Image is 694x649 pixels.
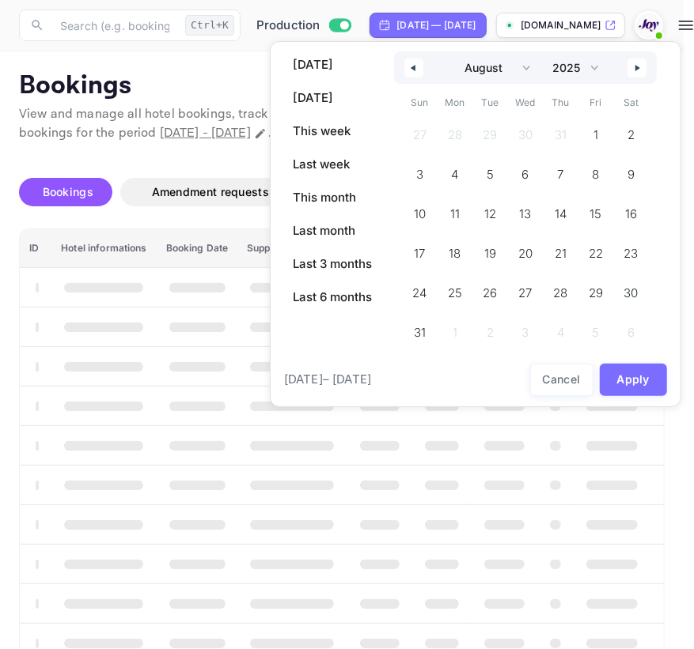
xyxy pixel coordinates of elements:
button: 17 [402,234,438,266]
span: 23 [624,240,639,268]
button: 2 [613,115,649,147]
span: Mon [438,90,473,115]
span: 1 [594,121,598,149]
button: 31 [402,313,438,345]
button: This month [283,184,381,211]
span: 3 [416,160,423,189]
button: 18 [438,234,473,266]
button: Last 6 months [283,284,381,311]
button: 25 [438,274,473,305]
button: 15 [578,194,614,226]
span: 19 [484,240,496,268]
span: 5 [487,160,494,189]
button: 28 [543,274,578,305]
span: 21 [555,240,567,268]
span: 22 [589,240,603,268]
button: 16 [613,194,649,226]
button: 12 [472,194,508,226]
span: 18 [449,240,461,268]
button: 6 [508,155,544,187]
button: Last 3 months [283,251,381,277]
button: 3 [402,155,438,187]
button: Last month [283,217,381,244]
span: 24 [412,279,427,308]
button: 10 [402,194,438,226]
span: 2 [628,121,635,149]
span: 16 [625,200,637,228]
span: 13 [519,200,531,228]
button: 22 [578,234,614,266]
span: 15 [590,200,602,228]
span: 27 [518,279,532,308]
span: 9 [628,160,635,189]
span: Sat [613,90,649,115]
button: Last week [283,151,381,178]
button: 30 [613,274,649,305]
span: 25 [448,279,462,308]
span: Fri [578,90,614,115]
button: 1 [578,115,614,147]
button: 4 [438,155,473,187]
span: 4 [451,160,458,189]
span: 20 [518,240,533,268]
button: 21 [543,234,578,266]
button: 20 [508,234,544,266]
button: [DATE] [283,51,381,78]
span: 28 [554,279,568,308]
span: 11 [450,200,460,228]
span: [DATE] – [DATE] [284,371,371,389]
button: [DATE] [283,85,381,111]
span: Wed [508,90,544,115]
span: 29 [589,279,603,308]
span: 8 [593,160,600,189]
button: This week [283,118,381,145]
button: 29 [578,274,614,305]
button: 9 [613,155,649,187]
button: 19 [472,234,508,266]
span: 7 [558,160,564,189]
span: Tue [472,90,508,115]
span: 17 [414,240,425,268]
button: 5 [472,155,508,187]
span: 31 [414,319,426,347]
span: 6 [521,160,529,189]
span: 30 [624,279,639,308]
button: 11 [438,194,473,226]
button: 14 [543,194,578,226]
button: 24 [402,274,438,305]
button: Apply [600,364,668,396]
span: Sun [402,90,438,115]
button: 23 [613,234,649,266]
button: 26 [472,274,508,305]
span: 14 [555,200,567,228]
span: 12 [484,200,496,228]
span: 26 [483,279,497,308]
span: 10 [414,200,426,228]
button: Cancel [530,364,594,396]
button: 27 [508,274,544,305]
button: 7 [543,155,578,187]
button: 8 [578,155,614,187]
button: 13 [508,194,544,226]
span: Thu [543,90,578,115]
